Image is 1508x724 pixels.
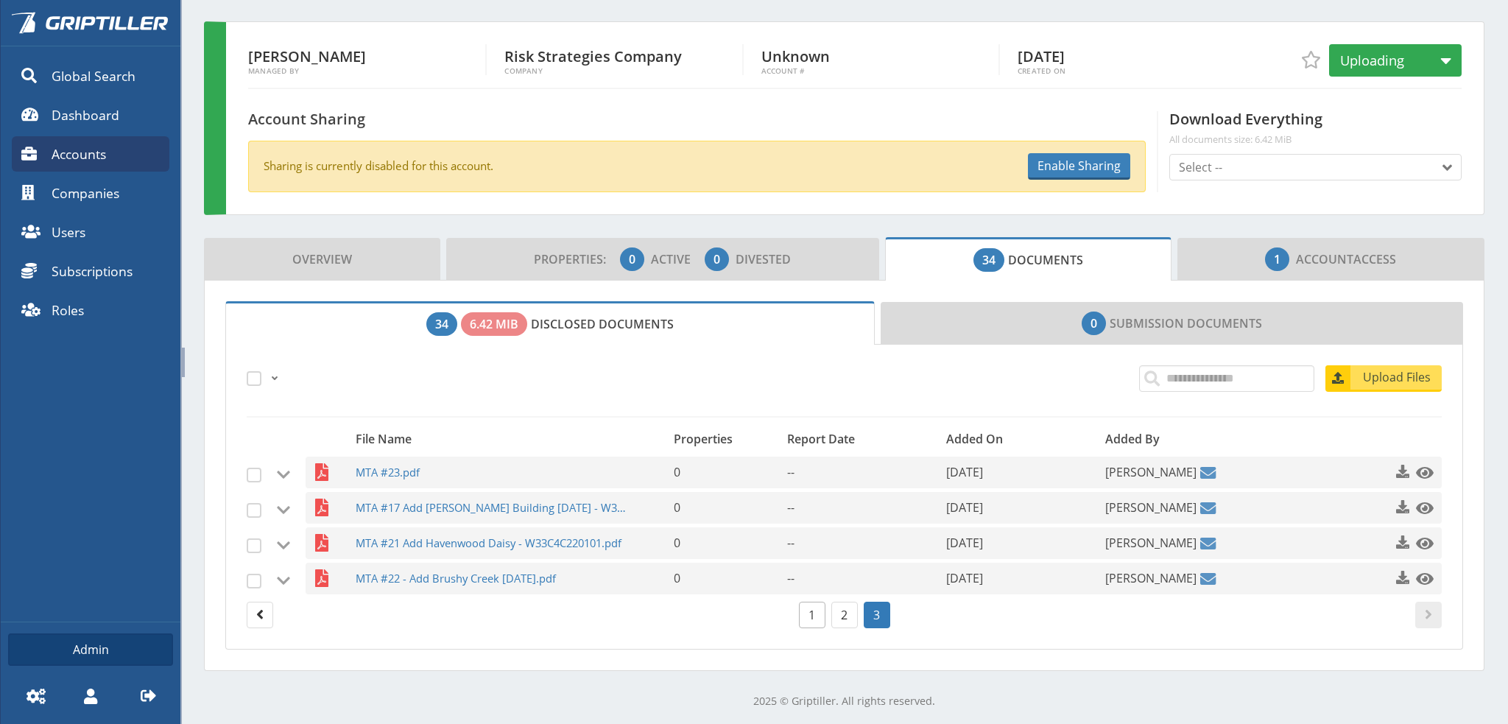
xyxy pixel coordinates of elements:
span: Overview [292,245,352,274]
span: 0 [714,250,720,268]
span: 0 [674,535,680,551]
span: [DATE] [946,535,983,551]
div: Unknown [761,44,1000,75]
a: Roles [12,292,169,328]
a: Click to preview this file [1412,459,1431,485]
span: Documents [973,245,1083,275]
a: Subscriptions [12,253,169,289]
span: Managed By [248,67,485,75]
span: Uploading [1340,51,1404,69]
div: Added On [942,429,1101,449]
span: -- [787,499,794,516]
span: Divested [736,251,791,267]
span: Active [651,251,702,267]
a: Companies [12,175,169,211]
span: Account # [761,67,998,75]
span: Select -- [1179,158,1222,176]
span: 6.42 MiB [470,315,518,333]
span: Properties: [534,251,617,267]
a: Admin [8,633,173,666]
span: Access [1265,245,1396,274]
button: Select -- [1169,154,1462,180]
div: [DATE] [1018,44,1256,75]
span: 0 [674,499,680,516]
a: Users [12,214,169,250]
span: Companies [52,183,119,203]
a: Click to preview this file [1412,530,1431,556]
div: Report Date [783,429,942,449]
span: Accounts [52,144,106,164]
span: Add to Favorites [1302,51,1319,68]
span: [DATE] [946,499,983,516]
span: 0 [629,250,635,268]
div: File Name [351,429,669,449]
span: Global Search [52,66,135,85]
button: Uploading [1329,44,1462,77]
span: [PERSON_NAME] [1105,492,1197,524]
span: MTA #17 Add [PERSON_NAME] Building [DATE] - W33C4C220101 - revised.pdf [356,492,631,524]
a: Page 2. [247,602,273,628]
a: Click to preview this file [1412,565,1431,591]
span: [PERSON_NAME] [1105,457,1197,488]
span: 34 [435,315,448,333]
p: Sharing is currently disabled for this account. [264,158,493,175]
span: MTA #23.pdf [356,457,631,488]
span: Created On [1018,67,1256,75]
span: MTA #22 - Add Brushy Creek [DATE].pdf [356,563,631,594]
span: Users [52,222,85,242]
a: Disclosed Documents [225,301,875,345]
span: Subscriptions [52,261,133,281]
span: Account [1296,251,1353,267]
span: -- [787,464,794,480]
a: Page 4. [1415,602,1442,628]
span: 0 [674,464,680,480]
h4: Download Everything [1169,111,1462,146]
a: Upload Files [1325,365,1442,392]
a: Page 1. [799,602,825,628]
span: MTA #21 Add Havenwood Daisy - W33C4C220101.pdf [356,527,631,559]
span: [DATE] [946,464,983,480]
a: Dashboard [12,97,169,133]
a: Accounts [12,136,169,172]
div: Added By [1101,429,1328,449]
span: -- [787,535,794,551]
div: [PERSON_NAME] [248,44,487,75]
span: 34 [982,251,996,269]
span: -- [787,570,794,586]
a: Page 2. [831,602,858,628]
span: [DATE] [946,570,983,586]
span: Company [504,67,741,75]
a: Click to preview this file [1412,494,1431,521]
span: Upload Files [1353,368,1442,386]
span: 0 [1091,314,1097,332]
span: 0 [674,570,680,586]
span: 1 [1274,250,1280,268]
span: Roles [52,301,84,320]
p: 2025 © Griptiller. All rights reserved. [204,693,1484,709]
a: Submission Documents [881,302,1463,345]
div: Properties [669,429,783,449]
div: Risk Strategies Company [504,44,743,75]
a: Global Search [12,58,169,94]
span: [PERSON_NAME] [1105,563,1197,594]
h4: Account Sharing [248,111,365,128]
span: [PERSON_NAME] [1105,527,1197,559]
button: Enable Sharing [1028,153,1130,180]
span: Dashboard [52,105,119,124]
span: All documents size: 6.42 MiB [1169,133,1462,145]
